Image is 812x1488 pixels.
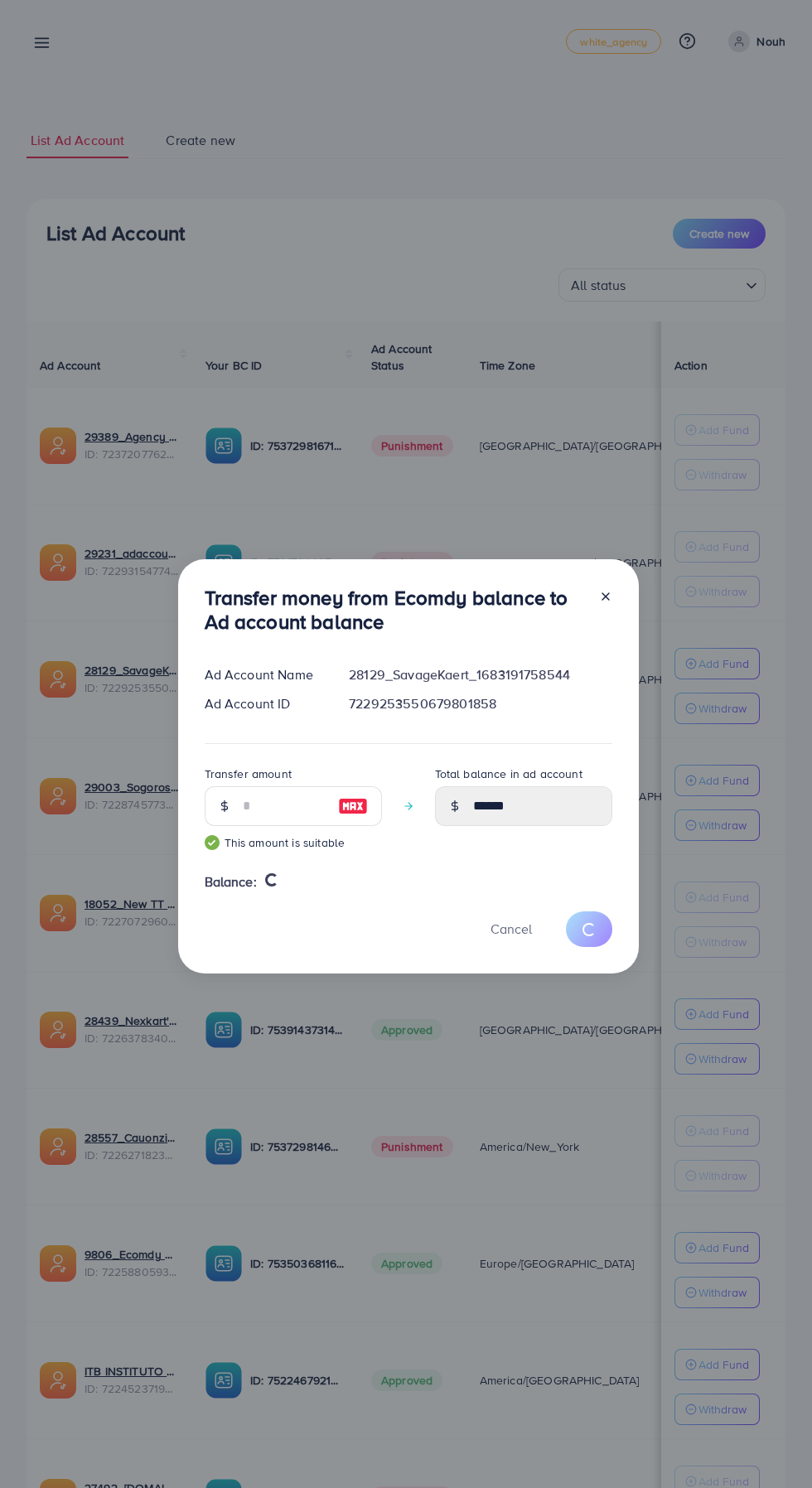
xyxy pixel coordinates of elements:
div: 28129_SavageKaert_1683191758544 [336,665,625,684]
div: 7229253550679801858 [336,694,625,713]
div: Ad Account ID [191,694,336,713]
h3: Transfer money from Ecomdy balance to Ad account balance [205,586,586,634]
label: Total balance in ad account [435,766,582,782]
img: guide [205,835,220,850]
button: Cancel [470,911,553,947]
div: Ad Account Name [191,665,336,684]
small: This amount is suitable [205,834,382,851]
span: Balance: [205,872,257,891]
img: image [338,796,368,816]
span: Cancel [491,920,532,938]
label: Transfer amount [205,766,292,782]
